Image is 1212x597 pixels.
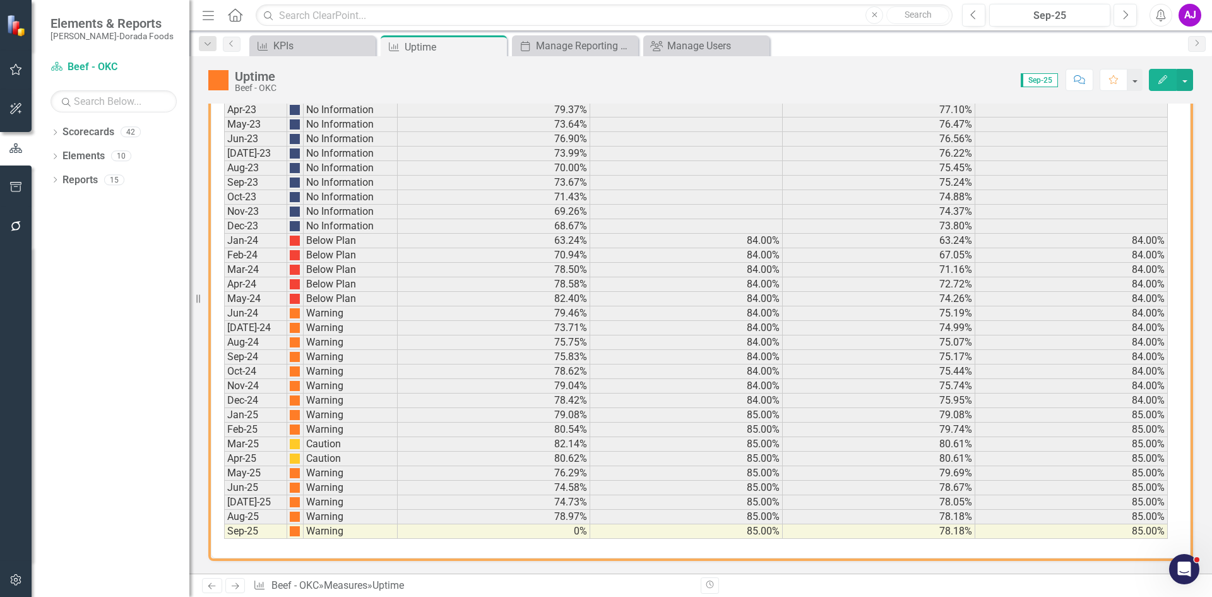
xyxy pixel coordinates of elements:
td: Warning [304,524,398,539]
td: No Information [304,190,398,205]
td: 80.62% [398,452,590,466]
td: Jan-25 [224,408,287,423]
img: png;base64,iVBORw0KGgoAAAANSUhEUgAAAFwAAABcCAMAAADUMSJqAAAAA1BMVEX0QzYBWW+JAAAAH0lEQVRoge3BgQAAAA... [290,279,300,289]
td: 68.67% [398,219,590,234]
td: Warning [304,335,398,350]
input: Search ClearPoint... [256,4,953,27]
td: 75.24% [783,176,975,190]
td: 71.43% [398,190,590,205]
td: May-24 [224,292,287,306]
td: Below Plan [304,277,398,292]
td: Warning [304,495,398,510]
td: 84.00% [590,350,783,365]
td: 84.00% [975,321,1168,335]
td: Mar-24 [224,263,287,277]
td: 70.94% [398,248,590,263]
td: 78.50% [398,263,590,277]
td: Nov-23 [224,205,287,219]
td: 78.42% [398,394,590,408]
div: 42 [121,127,141,138]
img: fScmebvnAAAAH0lEQVRoge3BgQAAAADDoPlTX+EAVQEAAAAAAAAA8BohbAABVJpSrwAAAABJRU5ErkJggg== [290,337,300,347]
a: Elements [62,149,105,164]
td: 76.47% [783,118,975,132]
td: Warning [304,510,398,524]
td: 84.00% [590,248,783,263]
div: » » [253,579,691,593]
img: png;base64,iVBORw0KGgoAAAANSUhEUgAAAJYAAADIAQMAAAAwS4omAAAAA1BMVEU9TXnnx7PJAAAACXBIWXMAAA7EAAAOxA... [290,207,300,217]
td: 0% [398,524,590,539]
td: Caution [304,437,398,452]
img: png;base64,iVBORw0KGgoAAAANSUhEUgAAAJYAAADIAQMAAAAwS4omAAAAA1BMVEU9TXnnx7PJAAAACXBIWXMAAA7EAAAOxA... [290,148,300,159]
button: AJ [1179,4,1201,27]
td: Warning [304,365,398,379]
img: Warning [208,70,229,90]
td: 67.05% [783,248,975,263]
img: fScmebvnAAAAH0lEQVRoge3BgQAAAADDoPlTX+EAVQEAAAAAAAAA8BohbAABVJpSrwAAAABJRU5ErkJggg== [290,526,300,536]
img: png;base64,iVBORw0KGgoAAAANSUhEUgAAAJYAAADIAQMAAAAwS4omAAAAA1BMVEU9TXnnx7PJAAAACXBIWXMAAA7EAAAOxA... [290,192,300,202]
td: 85.00% [590,408,783,423]
td: Sep-25 [224,524,287,539]
td: 74.73% [398,495,590,510]
td: No Information [304,132,398,147]
td: 78.97% [398,510,590,524]
td: 80.61% [783,437,975,452]
td: 84.00% [590,292,783,306]
td: 84.00% [590,321,783,335]
img: png;base64,iVBORw0KGgoAAAANSUhEUgAAAJYAAADIAQMAAAAwS4omAAAAA1BMVEU9TXnnx7PJAAAACXBIWXMAAA7EAAAOxA... [290,178,300,188]
span: Sep-25 [1021,73,1058,87]
td: Apr-24 [224,277,287,292]
td: 85.00% [975,437,1168,452]
td: 85.00% [590,524,783,539]
td: Feb-24 [224,248,287,263]
td: 75.44% [783,365,975,379]
td: 85.00% [975,510,1168,524]
td: 85.00% [590,481,783,495]
td: 85.00% [590,466,783,481]
td: Sep-23 [224,176,287,190]
img: png;base64,iVBORw0KGgoAAAANSUhEUgAAAFwAAABcCAMAAADUMSJqAAAAA1BMVEX0QzYBWW+JAAAAH0lEQVRoge3BgQAAAA... [290,265,300,275]
td: 85.00% [590,423,783,437]
td: 75.07% [783,335,975,350]
td: 74.37% [783,205,975,219]
img: fScmebvnAAAAH0lEQVRoge3BgQAAAADDoPlTX+EAVQEAAAAAAAAA8BohbAABVJpSrwAAAABJRU5ErkJggg== [290,395,300,406]
td: 74.88% [783,190,975,205]
img: fScmebvnAAAAH0lEQVRoge3BgQAAAADDoPlTX+EAVQEAAAAAAAAA8BohbAABVJpSrwAAAABJRU5ErkJggg== [290,410,300,420]
td: [DATE]-23 [224,147,287,161]
td: 85.00% [590,510,783,524]
a: KPIs [252,38,372,54]
td: No Information [304,219,398,234]
td: 85.00% [975,495,1168,510]
a: Beef - OKC [271,579,319,591]
td: 84.00% [590,335,783,350]
td: 84.00% [975,234,1168,248]
div: Uptime [405,39,504,55]
img: png;base64,iVBORw0KGgoAAAANSUhEUgAAAJYAAADIAQMAAAAwS4omAAAAA1BMVEU9TXnnx7PJAAAACXBIWXMAAA7EAAAOxA... [290,134,300,144]
td: 84.00% [590,263,783,277]
img: png;base64,iVBORw0KGgoAAAANSUhEUgAAAJYAAADIAQMAAAAwS4omAAAAA1BMVEU9TXnnx7PJAAAACXBIWXMAAA7EAAAOxA... [290,105,300,115]
div: 15 [104,174,124,185]
td: 82.40% [398,292,590,306]
td: May-25 [224,466,287,481]
div: Uptime [235,69,276,83]
td: May-23 [224,118,287,132]
td: 73.80% [783,219,975,234]
img: png;base64,iVBORw0KGgoAAAANSUhEUgAAAFwAAABcCAMAAADUMSJqAAAAA1BMVEX0QzYBWW+JAAAAH0lEQVRoge3BgQAAAA... [290,236,300,246]
td: 77.10% [783,103,975,118]
td: 79.04% [398,379,590,394]
td: 78.18% [783,510,975,524]
td: 78.58% [398,277,590,292]
td: 85.00% [975,524,1168,539]
td: Aug-24 [224,335,287,350]
td: Dec-24 [224,394,287,408]
td: 79.69% [783,466,975,481]
td: Jun-23 [224,132,287,147]
img: png;base64,iVBORw0KGgoAAAANSUhEUgAAAFwAAABcCAMAAADUMSJqAAAAA1BMVEX0QzYBWW+JAAAAH0lEQVRoge3BgQAAAA... [290,294,300,304]
td: Warning [304,481,398,495]
div: 10 [111,151,131,162]
td: Below Plan [304,234,398,248]
img: fScmebvnAAAAH0lEQVRoge3BgQAAAADDoPlTX+EAVQEAAAAAAAAA8BohbAABVJpSrwAAAABJRU5ErkJggg== [290,366,300,377]
td: 72.72% [783,277,975,292]
td: 78.62% [398,365,590,379]
td: Aug-23 [224,161,287,176]
img: fScmebvnAAAAH0lEQVRoge3BgQAAAADDoPlTX+EAVQEAAAAAAAAA8BohbAABVJpSrwAAAABJRU5ErkJggg== [290,497,300,507]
